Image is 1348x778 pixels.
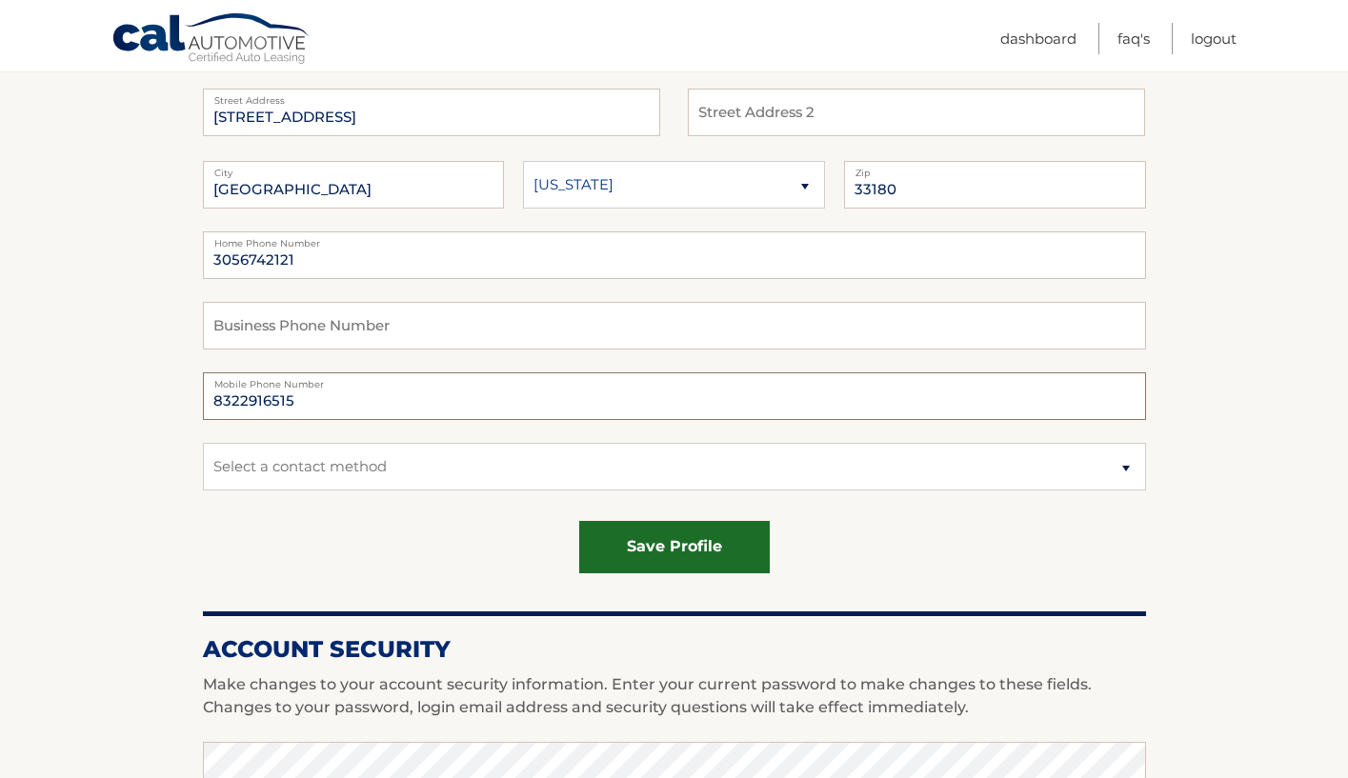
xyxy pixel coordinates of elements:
[203,372,1146,388] label: Mobile Phone Number
[203,161,505,209] input: City
[579,521,770,573] button: save profile
[203,89,660,136] input: Street Address 2
[203,673,1146,719] p: Make changes to your account security information. Enter your current password to make changes to...
[203,635,1146,664] h2: Account Security
[203,231,1146,247] label: Home Phone Number
[203,231,1146,279] input: Home Phone Number
[1117,23,1150,54] a: FAQ's
[1191,23,1237,54] a: Logout
[203,89,660,104] label: Street Address
[844,161,1146,209] input: Zip
[203,372,1146,420] input: Mobile Phone Number
[111,12,312,68] a: Cal Automotive
[1000,23,1076,54] a: Dashboard
[203,161,505,176] label: City
[844,161,1146,176] label: Zip
[203,302,1146,349] input: Business Phone Number
[688,89,1145,136] input: Street Address 2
